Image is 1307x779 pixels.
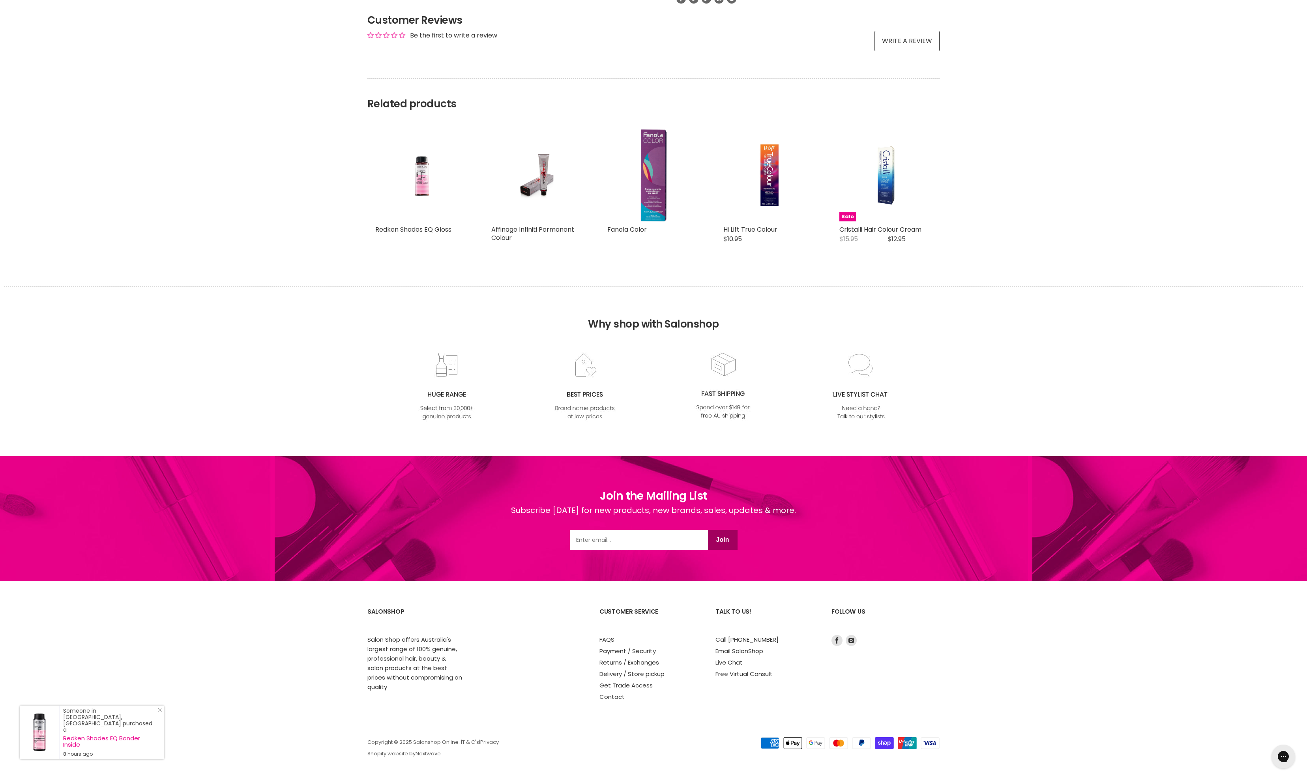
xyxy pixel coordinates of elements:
a: Fanola Color [607,225,647,234]
a: Returns / Exchanges [599,658,659,667]
div: Average rating is 0.00 stars [367,31,405,40]
small: 8 hours ago [63,751,156,757]
img: fast.jpg [691,352,755,421]
a: Close Notification [154,708,162,715]
h2: Related products [367,78,940,110]
a: Privacy [480,738,499,746]
span: Sale [839,212,856,221]
span: $12.95 [888,234,906,243]
h1: Join the Mailing List [511,488,796,504]
a: Cristalli Hair Colour Cream [839,225,921,234]
h2: Why shop with Salonshop [4,287,1303,342]
h2: Customer Service [599,602,700,635]
h2: Customer Reviews [367,13,940,27]
h2: SalonShop [367,602,468,635]
a: Affinage Infiniti Permanent Colour [491,129,584,221]
a: Cristalli Hair Colour Cream Sale [839,129,932,221]
iframe: Gorgias live chat messenger [1268,742,1299,771]
a: Hi Lift True Colour [723,225,777,234]
a: Redken Shades EQ Bonder Inside [63,735,156,748]
h2: Follow us [831,602,940,635]
img: chat_c0a1c8f7-3133-4fc6-855f-7264552747f6.jpg [829,352,893,421]
svg: Close Icon [157,708,162,712]
a: Affinage Infiniti Permanent Colour [491,225,574,242]
input: Email [570,530,708,550]
a: Redken Shades EQ Gloss [375,225,451,234]
a: T & C's [462,738,479,746]
a: Free Virtual Consult [715,670,773,678]
a: Fanola Color Fanola Color [607,129,700,221]
a: Email SalonShop [715,647,763,655]
a: Delivery / Store pickup [599,670,665,678]
h2: Talk to us! [715,602,816,635]
div: Be the first to write a review [410,31,497,40]
a: Payment / Security [599,647,656,655]
a: Live Chat [715,658,743,667]
span: $15.95 [839,234,858,243]
div: Subscribe [DATE] for new products, new brands, sales, updates & more. [511,504,796,530]
a: Hi Lift True Colour Hi Lift True Colour [723,129,816,221]
button: Join [708,530,738,550]
a: Visit product page [20,706,59,759]
a: Call [PHONE_NUMBER] [715,635,779,644]
a: Redken Shades EQ Gloss [375,129,468,221]
p: Salon Shop offers Australia's largest range of 100% genuine, professional hair, beauty & salon pr... [367,635,462,692]
p: Copyright © 2025 Salonshop Online. | | Shopify website by [367,740,706,757]
a: Get Trade Access [599,681,653,689]
span: $10.95 [723,234,742,243]
a: Write a review [874,31,940,51]
a: Contact [599,693,625,701]
a: FAQS [599,635,614,644]
img: prices.jpg [553,352,617,421]
a: Nextwave [416,750,441,757]
img: range2_8cf790d4-220e-469f-917d-a18fed3854b6.jpg [415,352,479,421]
div: Someone in [GEOGRAPHIC_DATA], [GEOGRAPHIC_DATA] purchased a [63,708,156,757]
